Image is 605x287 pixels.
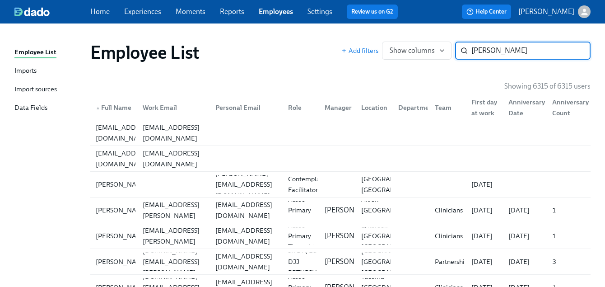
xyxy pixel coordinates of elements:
[549,205,589,216] div: 1
[212,199,281,221] div: [EMAIL_ADDRESS][DOMAIN_NAME]
[468,179,501,190] div: [DATE]
[317,99,354,117] div: Manager
[351,7,393,16] a: Review us on G2
[347,5,398,19] button: Review us on G2
[284,220,319,252] div: Assoc Primary Therapist
[431,205,466,216] div: Clinicians
[90,120,591,146] div: [EMAIL_ADDRESS][DOMAIN_NAME][EMAIL_ADDRESS][DOMAIN_NAME]
[382,42,451,60] button: Show columns
[135,99,208,117] div: Work Email
[212,251,281,273] div: [EMAIL_ADDRESS][DOMAIN_NAME]
[96,106,100,110] span: ▲
[14,84,83,95] a: Import sources
[468,205,501,216] div: [DATE]
[468,256,501,267] div: [DATE]
[358,102,391,113] div: Location
[220,7,244,16] a: Reports
[92,122,156,144] div: [EMAIL_ADDRESS][DOMAIN_NAME]
[505,205,545,216] div: [DATE]
[549,97,592,118] div: Anniversary Count
[90,146,591,171] div: [EMAIL_ADDRESS][DOMAIN_NAME][EMAIL_ADDRESS][DOMAIN_NAME]
[14,47,56,58] div: Employee List
[395,102,439,113] div: Department
[92,148,156,169] div: [EMAIL_ADDRESS][DOMAIN_NAME]
[92,179,152,190] div: [PERSON_NAME]
[90,198,591,223] a: [PERSON_NAME][PERSON_NAME][EMAIL_ADDRESS][PERSON_NAME][DOMAIN_NAME][EMAIL_ADDRESS][DOMAIN_NAME]As...
[281,99,317,117] div: Role
[431,256,475,267] div: Partnerships
[14,84,57,95] div: Import sources
[545,99,589,117] div: Anniversary Count
[139,188,208,232] div: [PERSON_NAME][EMAIL_ADDRESS][PERSON_NAME][DOMAIN_NAME]
[90,42,200,63] h1: Employee List
[501,99,545,117] div: Anniversary Date
[284,174,335,195] div: Contemplative Facilitator
[139,148,208,169] div: [EMAIL_ADDRESS][DOMAIN_NAME]
[471,42,591,60] input: Search by name
[549,256,589,267] div: 3
[14,66,37,77] div: Imports
[14,66,83,77] a: Imports
[431,231,466,241] div: Clinicians
[321,102,355,113] div: Manager
[505,256,545,267] div: [DATE]
[307,7,332,16] a: Settings
[325,257,381,267] p: [PERSON_NAME]
[431,102,464,113] div: Team
[14,7,90,16] a: dado
[464,99,501,117] div: First day at work
[90,146,591,172] a: [EMAIL_ADDRESS][DOMAIN_NAME][EMAIL_ADDRESS][DOMAIN_NAME]
[518,5,591,18] button: [PERSON_NAME]
[428,99,464,117] div: Team
[92,205,152,216] div: [PERSON_NAME]
[90,120,591,146] a: [EMAIL_ADDRESS][DOMAIN_NAME][EMAIL_ADDRESS][DOMAIN_NAME]
[284,194,319,226] div: Assoc Primary Therapist
[341,46,378,55] button: Add filters
[358,174,433,195] div: [GEOGRAPHIC_DATA], [GEOGRAPHIC_DATA]
[354,99,391,117] div: Location
[284,245,328,278] div: SR DR, Ed & DJJ PRTNRSHPS
[462,5,511,19] button: Help Center
[390,46,444,55] span: Show columns
[90,223,591,249] a: [PERSON_NAME][PERSON_NAME][EMAIL_ADDRESS][PERSON_NAME][DOMAIN_NAME][EMAIL_ADDRESS][DOMAIN_NAME]As...
[90,249,591,275] a: [PERSON_NAME][PERSON_NAME][DOMAIN_NAME][EMAIL_ADDRESS][PERSON_NAME][DOMAIN_NAME][EMAIL_ADDRESS][D...
[90,223,591,249] div: [PERSON_NAME][PERSON_NAME][EMAIL_ADDRESS][PERSON_NAME][DOMAIN_NAME][EMAIL_ADDRESS][DOMAIN_NAME]As...
[391,99,428,117] div: Department
[139,214,208,258] div: [PERSON_NAME][EMAIL_ADDRESS][PERSON_NAME][DOMAIN_NAME]
[14,103,47,114] div: Data Fields
[325,231,381,241] p: [PERSON_NAME]
[259,7,293,16] a: Employees
[325,205,381,215] p: [PERSON_NAME]
[14,103,83,114] a: Data Fields
[92,231,152,241] div: [PERSON_NAME]
[92,102,135,113] div: Full Name
[518,7,574,17] p: [PERSON_NAME]
[468,97,501,118] div: First day at work
[14,47,83,58] a: Employee List
[92,256,152,267] div: [PERSON_NAME]
[90,7,110,16] a: Home
[505,97,549,118] div: Anniversary Date
[139,102,208,113] div: Work Email
[358,220,431,252] div: Lynbrook [GEOGRAPHIC_DATA] [GEOGRAPHIC_DATA]
[504,81,591,91] p: Showing 6315 of 6315 users
[92,99,135,117] div: ▲Full Name
[212,225,281,247] div: [EMAIL_ADDRESS][DOMAIN_NAME]
[549,231,589,241] div: 1
[358,245,431,278] div: [GEOGRAPHIC_DATA] [GEOGRAPHIC_DATA] [GEOGRAPHIC_DATA]
[208,99,281,117] div: Personal Email
[124,7,161,16] a: Experiences
[284,102,317,113] div: Role
[139,122,208,144] div: [EMAIL_ADDRESS][DOMAIN_NAME]
[90,172,591,198] a: [PERSON_NAME][PERSON_NAME][EMAIL_ADDRESS][DOMAIN_NAME]Contemplative Facilitator[GEOGRAPHIC_DATA],...
[358,194,431,226] div: Akron [GEOGRAPHIC_DATA] [GEOGRAPHIC_DATA]
[468,231,501,241] div: [DATE]
[212,102,281,113] div: Personal Email
[176,7,205,16] a: Moments
[14,7,50,16] img: dado
[212,168,281,201] div: [PERSON_NAME][EMAIL_ADDRESS][DOMAIN_NAME]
